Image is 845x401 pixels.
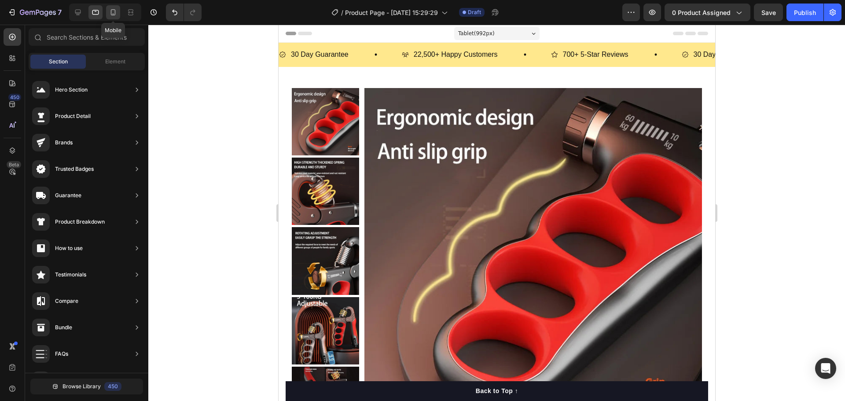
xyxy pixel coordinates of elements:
[62,383,101,390] span: Browse Library
[105,58,125,66] span: Element
[55,297,78,305] div: Compare
[55,85,88,94] div: Hero Section
[55,138,73,147] div: Brands
[468,8,481,16] span: Draft
[672,8,731,17] span: 0 product assigned
[7,161,21,168] div: Beta
[754,4,783,21] button: Save
[8,94,21,101] div: 450
[58,7,62,18] p: 7
[345,8,438,17] span: Product Page - [DATE] 15:29:29
[4,4,66,21] button: 7
[55,349,68,358] div: FAQs
[197,362,239,371] div: Back to Top ↑
[279,25,715,401] iframe: Design area
[49,58,68,66] span: Section
[815,358,836,379] div: Open Intercom Messenger
[55,165,94,173] div: Trusted Badges
[55,244,83,253] div: How to use
[7,357,430,376] button: Back to Top ↑
[761,9,776,16] span: Save
[55,270,86,279] div: Testimonials
[786,4,823,21] button: Publish
[29,28,145,46] input: Search Sections & Elements
[104,382,121,391] div: 450
[341,8,343,17] span: /
[794,8,816,17] div: Publish
[166,4,202,21] div: Undo/Redo
[55,217,105,226] div: Product Breakdown
[55,323,72,332] div: Bundle
[415,24,473,37] p: 30 Day Guarantee
[55,191,81,200] div: Guarantee
[665,4,750,21] button: 0 product assigned
[30,379,143,394] button: Browse Library450
[55,112,91,121] div: Product Detail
